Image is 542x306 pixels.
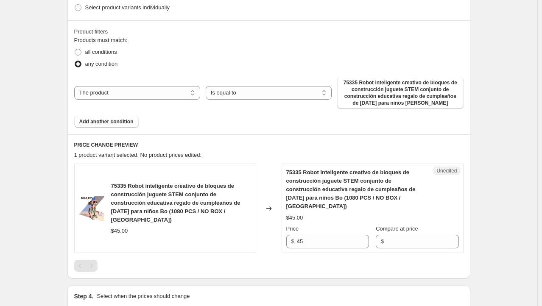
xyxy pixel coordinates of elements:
div: Product filters [74,28,464,36]
button: Add another condition [74,116,139,128]
span: Compare at price [376,225,418,232]
img: S8db26fa52a1043aa83fec1718ef77a6b6_80x.webp [79,196,104,221]
p: Select when the prices should change [97,292,190,300]
span: 75335 Robot inteligente creativo de bloques de construcción juguete STEM conjunto de construcción... [111,183,240,223]
h6: PRICE CHANGE PREVIEW [74,142,464,148]
span: $ [291,238,294,245]
span: 75335 Robot inteligente creativo de bloques de construcción juguete STEM conjunto de construcción... [342,79,458,106]
span: Add another condition [79,118,134,125]
span: Products must match: [74,37,128,43]
span: $ [381,238,384,245]
span: any condition [85,61,118,67]
span: Select product variants individually [85,4,170,11]
span: Price [286,225,299,232]
div: $45.00 [111,227,128,235]
button: 75335 Robot inteligente creativo de bloques de construcción juguete STEM conjunto de construcción... [337,77,463,109]
span: all conditions [85,49,117,55]
span: 1 product variant selected. No product prices edited: [74,152,202,158]
h2: Step 4. [74,292,94,300]
span: Unedited [436,167,457,174]
div: $45.00 [286,214,303,222]
nav: Pagination [74,260,98,272]
span: 75335 Robot inteligente creativo de bloques de construcción juguete STEM conjunto de construcción... [286,169,416,209]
